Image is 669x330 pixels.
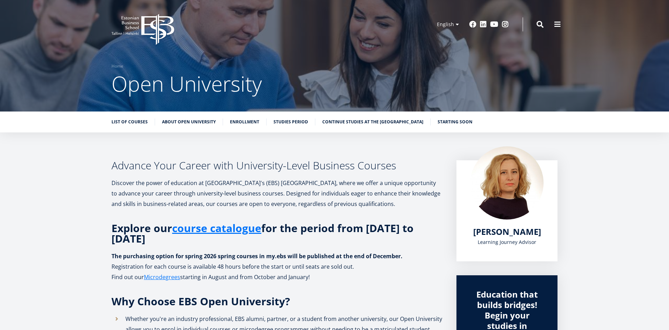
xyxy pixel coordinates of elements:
strong: The purchasing option for spring 2026 spring courses in my.ebs will be published at the end of De... [111,252,402,260]
a: Enrollment [230,118,259,125]
span: Why Choose EBS Open University? [111,294,290,308]
span: Open University [111,69,262,98]
a: List of Courses [111,118,148,125]
a: Home [111,63,123,70]
a: Linkedin [480,21,487,28]
p: Registration for each course is available 48 hours before the start or until seats are sold out. ... [111,261,443,282]
strong: Explore our for the period from [DATE] to [DATE] [111,221,414,246]
a: About Open University [162,118,216,125]
a: Starting soon [438,118,472,125]
a: Continue studies at the [GEOGRAPHIC_DATA] [322,118,423,125]
a: Studies period [274,118,308,125]
a: Instagram [502,21,509,28]
img: Kadri Osula Learning Journey Advisor [470,146,544,220]
p: Discover the power of education at [GEOGRAPHIC_DATA]'s (EBS) [GEOGRAPHIC_DATA], where we offer a ... [111,178,443,209]
h3: Advance Your Career with University-Level Business Courses [111,160,443,171]
a: Youtube [490,21,498,28]
a: course catalogue [172,223,261,233]
a: Facebook [469,21,476,28]
div: Learning Journey Advisor [470,237,544,247]
a: Microdegrees [144,272,180,282]
a: [PERSON_NAME] [473,227,541,237]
